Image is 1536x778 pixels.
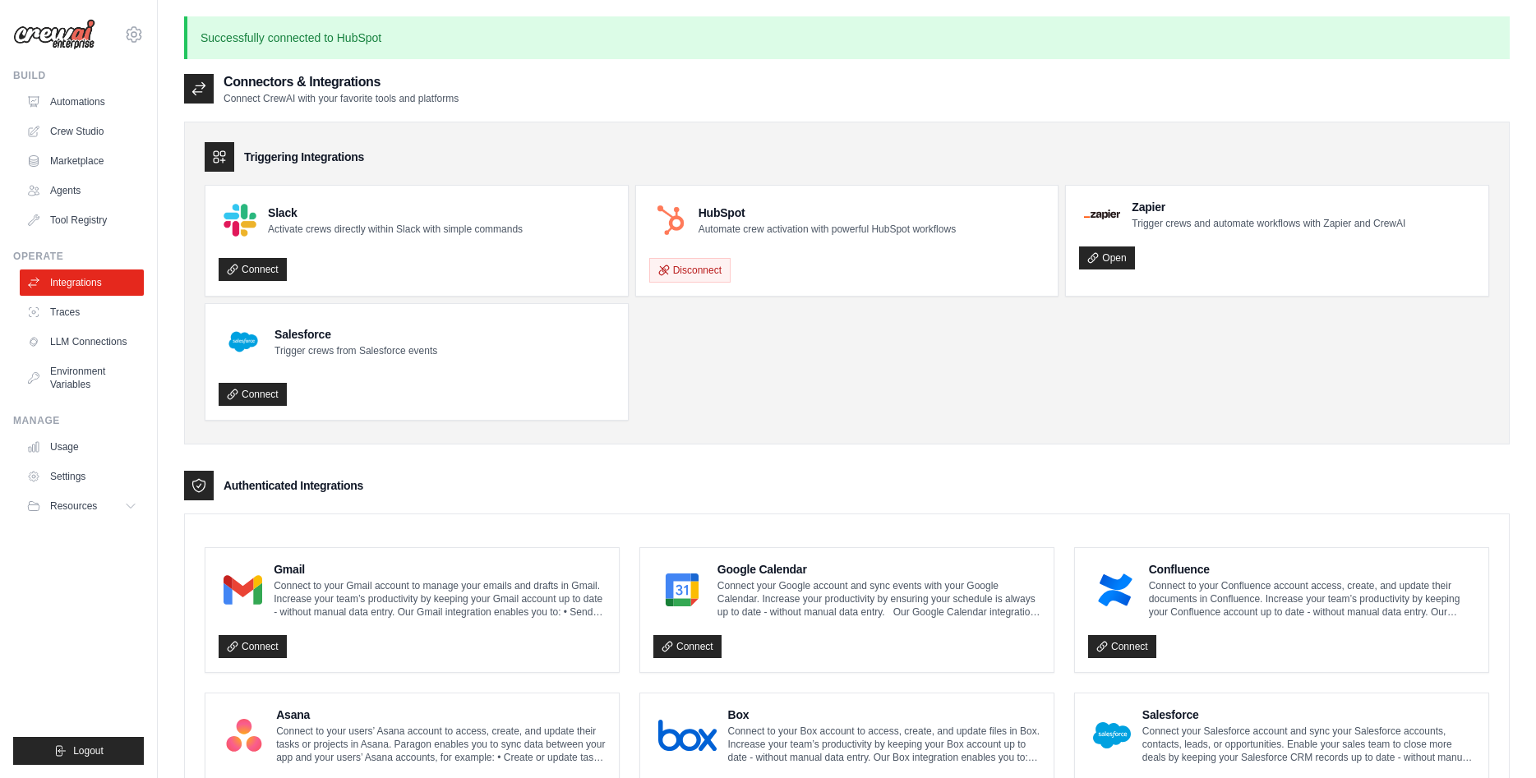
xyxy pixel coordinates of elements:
[274,344,437,357] p: Trigger crews from Salesforce events
[276,725,606,764] p: Connect to your users’ Asana account to access, create, and update their tasks or projects in Asa...
[658,573,706,606] img: Google Calendar Logo
[20,329,144,355] a: LLM Connections
[20,269,144,296] a: Integrations
[224,477,363,494] h3: Authenticated Integrations
[1093,573,1137,606] img: Confluence Logo
[1084,209,1120,219] img: Zapier Logo
[13,414,144,427] div: Manage
[274,326,437,343] h4: Salesforce
[1132,199,1405,215] h4: Zapier
[276,707,606,723] h4: Asana
[699,205,956,221] h4: HubSpot
[224,322,263,361] img: Salesforce Logo
[20,148,144,174] a: Marketplace
[728,707,1040,723] h4: Box
[20,434,144,460] a: Usage
[219,383,287,406] a: Connect
[658,719,717,752] img: Box Logo
[728,725,1040,764] p: Connect to your Box account to access, create, and update files in Box. Increase your team’s prod...
[1142,707,1475,723] h4: Salesforce
[649,258,731,283] button: Disconnect
[224,72,459,92] h2: Connectors & Integrations
[13,69,144,82] div: Build
[20,207,144,233] a: Tool Registry
[20,463,144,490] a: Settings
[653,635,722,658] a: Connect
[224,204,256,237] img: Slack Logo
[1079,246,1134,269] a: Open
[1132,217,1405,230] p: Trigger crews and automate workflows with Zapier and CrewAI
[13,19,95,50] img: Logo
[20,89,144,115] a: Automations
[274,579,606,619] p: Connect to your Gmail account to manage your emails and drafts in Gmail. Increase your team’s pro...
[1142,725,1475,764] p: Connect your Salesforce account and sync your Salesforce accounts, contacts, leads, or opportunit...
[717,579,1040,619] p: Connect your Google account and sync events with your Google Calendar. Increase your productivity...
[1149,561,1475,578] h4: Confluence
[1093,719,1131,752] img: Salesforce Logo
[268,223,523,236] p: Activate crews directly within Slack with simple commands
[20,358,144,398] a: Environment Variables
[717,561,1040,578] h4: Google Calendar
[654,204,687,237] img: HubSpot Logo
[50,499,97,513] span: Resources
[699,223,956,236] p: Automate crew activation with powerful HubSpot workflows
[224,573,262,606] img: Gmail Logo
[219,635,287,658] a: Connect
[1149,579,1475,619] p: Connect to your Confluence account access, create, and update their documents in Confluence. Incr...
[20,493,144,519] button: Resources
[244,149,364,165] h3: Triggering Integrations
[13,737,144,765] button: Logout
[224,719,265,752] img: Asana Logo
[274,561,606,578] h4: Gmail
[224,92,459,105] p: Connect CrewAI with your favorite tools and platforms
[20,299,144,325] a: Traces
[13,250,144,263] div: Operate
[268,205,523,221] h4: Slack
[184,16,1510,59] p: Successfully connected to HubSpot
[20,177,144,204] a: Agents
[73,744,104,757] span: Logout
[1088,635,1156,658] a: Connect
[1454,699,1536,778] iframe: Chat Widget
[219,258,287,281] a: Connect
[20,118,144,145] a: Crew Studio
